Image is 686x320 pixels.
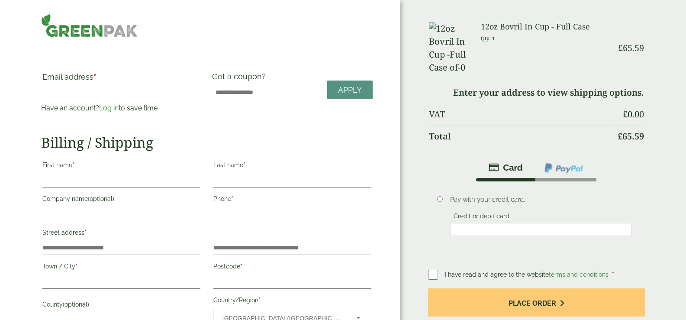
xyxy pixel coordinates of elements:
label: Street address [42,226,200,241]
label: Town / City [42,260,200,275]
span: Apply [338,85,362,95]
bdi: 65.59 [618,42,644,54]
abbr: required [231,195,233,202]
label: Country/Region [213,294,371,309]
h3: 12oz Bovril In Cup - Full Case [481,22,612,32]
h2: Billing / Shipping [41,134,372,151]
img: stripe.png [489,162,523,173]
th: VAT [429,104,612,125]
th: Total [429,126,612,147]
p: Have an account? to save time [41,103,202,113]
label: Phone [213,193,371,207]
iframe: Secure payment input frame [453,226,629,233]
abbr: required [75,263,77,270]
label: Got a coupon? [212,72,269,85]
span: (optional) [88,195,114,202]
button: Place order [428,288,645,317]
span: £ [623,108,628,120]
abbr: required [612,271,614,278]
bdi: 65.59 [618,130,644,142]
span: £ [618,130,622,142]
a: Log in [99,104,119,112]
label: Credit or debit card [450,213,513,222]
abbr: required [72,162,74,168]
abbr: required [243,162,245,168]
label: Company name [42,193,200,207]
td: Enter your address to view shipping options. [429,82,644,103]
small: Qty: 1 [481,35,495,42]
img: GreenPak Supplies [41,14,137,37]
abbr: required [84,229,87,236]
a: terms and conditions [549,271,609,278]
img: 12oz Bovril In Cup -Full Case of-0 [429,22,471,74]
label: Last name [213,159,371,174]
img: ppcp-gateway.png [544,162,584,174]
abbr: required [258,297,261,304]
label: First name [42,159,200,174]
label: Email address [42,73,200,85]
span: I have read and agree to the website [445,271,610,278]
label: County [42,298,200,313]
label: Postcode [213,260,371,275]
a: Apply [327,81,373,99]
abbr: required [240,263,242,270]
p: Pay with your credit card. [450,195,631,204]
span: £ [618,42,623,54]
bdi: 0.00 [623,108,644,120]
span: (optional) [63,301,89,308]
abbr: required [93,72,96,81]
